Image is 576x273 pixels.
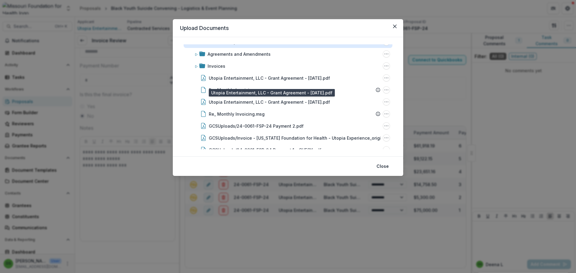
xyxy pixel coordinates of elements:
div: Re_ Monthly Invoicing.msgRe_ Monthly Invoicing.msg Options [184,108,392,120]
button: Close [390,22,400,31]
button: Re_ Monthly Invoicing.msg Options [383,86,390,93]
div: GCSUploads/24-0061-FSP-24 Payment 1 - CHECK.pdfGCSUploads/24-0061-FSP-24 Payment 1 - CHECK.pdf Op... [184,144,392,156]
div: GCSUploads/24-0061-FSP-24 Payment 2.pdf [209,123,304,129]
div: GCSUploads/24-0061-FSP-24 Payment 2.pdfGCSUploads/24-0061-FSP-24 Payment 2.pdf Options [184,120,392,132]
div: Utopia Entertainment, LLC - Grant Agreement - [DATE].pdf [209,75,330,81]
button: Invoices Options [383,62,390,70]
div: InvoicesInvoices Options [184,60,392,72]
div: Agreements and AmendmentsAgreements and Amendments Options [184,48,392,60]
div: Re_ Monthly Invoicing.msgRe_ Monthly Invoicing.msg Options [184,84,392,96]
button: Re_ Monthly Invoicing.msg Options [383,110,390,117]
button: GCSUploads/24-0061-FSP-24 Payment 1 - CHECK.pdf Options [383,146,390,153]
header: Upload Documents [173,19,403,37]
div: Utopia Entertainment, LLC - Grant Agreement - [DATE].pdfUtopia Entertainment, LLC - Grant Agreeme... [184,96,392,108]
div: GCSUploads/24-0061-FSP-24 Payment 1 - CHECK.pdf [209,147,321,153]
button: GCSUploads/24-0061-FSP-24 Payment 2.pdf Options [383,122,390,129]
div: Utopia Entertainment, LLC - Grant Agreement - [DATE].pdf [209,99,330,105]
div: Invoices [208,63,225,69]
button: Utopia Entertainment, LLC - Grant Agreement - 2025-09-30.pdf Options [383,74,390,82]
div: Re_ Monthly Invoicing.msg [209,111,265,117]
button: GCSUploads/Invoice - Missouri Foundation for Health - Utopia Experience_original_ver_1.pdf Options [383,134,390,141]
div: Re_ Monthly Invoicing.msg [209,87,265,93]
button: Agreements and Amendments Options [383,50,390,58]
button: Utopia Entertainment, LLC - Grant Agreement - 2025-09-15.pdf Options [383,98,390,105]
div: GCSUploads/Invoice - [US_STATE] Foundation for Health - Utopia Experience_original_ver_1.pdf [209,135,407,141]
button: Close [373,162,392,171]
div: Agreements and Amendments [208,51,271,57]
div: Utopia Entertainment, LLC - Grant Agreement - [DATE].pdfUtopia Entertainment, LLC - Grant Agreeme... [184,72,392,84]
div: GCSUploads/Invoice - [US_STATE] Foundation for Health - Utopia Experience_original_ver_1.pdfGCSUp... [184,132,392,144]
